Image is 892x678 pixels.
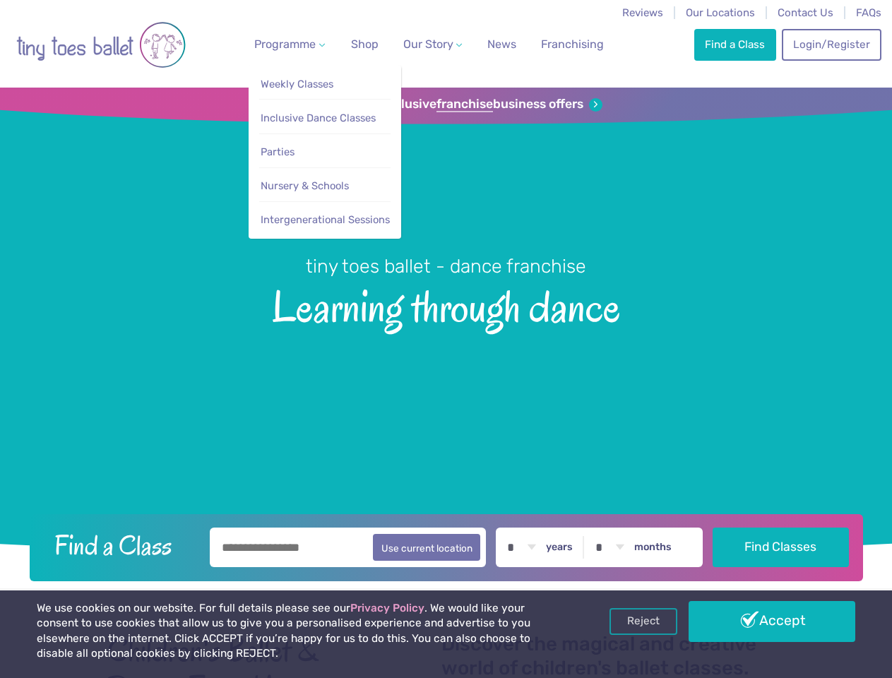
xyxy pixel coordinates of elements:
[261,112,376,124] span: Inclusive Dance Classes
[254,37,316,51] span: Programme
[634,541,672,554] label: months
[546,541,573,554] label: years
[345,30,384,59] a: Shop
[16,9,186,81] img: tiny toes ballet
[622,6,663,19] a: Reviews
[482,30,522,59] a: News
[694,29,776,60] a: Find a Class
[782,29,881,60] a: Login/Register
[259,105,391,131] a: Inclusive Dance Classes
[249,30,331,59] a: Programme
[306,255,586,278] small: tiny toes ballet - dance franchise
[259,207,391,233] a: Intergenerational Sessions
[778,6,833,19] a: Contact Us
[689,601,855,642] a: Accept
[541,37,604,51] span: Franchising
[487,37,516,51] span: News
[713,528,849,567] button: Find Classes
[535,30,609,59] a: Franchising
[259,173,391,199] a: Nursery & Schools
[23,279,869,331] span: Learning through dance
[351,37,379,51] span: Shop
[261,179,349,192] span: Nursery & Schools
[259,139,391,165] a: Parties
[403,37,453,51] span: Our Story
[290,97,602,112] a: Sign up for our exclusivefranchisebusiness offers
[261,213,390,226] span: Intergenerational Sessions
[43,528,200,563] h2: Find a Class
[261,78,333,90] span: Weekly Classes
[373,534,481,561] button: Use current location
[856,6,881,19] a: FAQs
[397,30,468,59] a: Our Story
[609,608,677,635] a: Reject
[261,145,295,158] span: Parties
[686,6,755,19] a: Our Locations
[259,71,391,97] a: Weekly Classes
[436,97,493,112] strong: franchise
[37,601,569,662] p: We use cookies on our website. For full details please see our . We would like your consent to us...
[350,602,424,614] a: Privacy Policy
